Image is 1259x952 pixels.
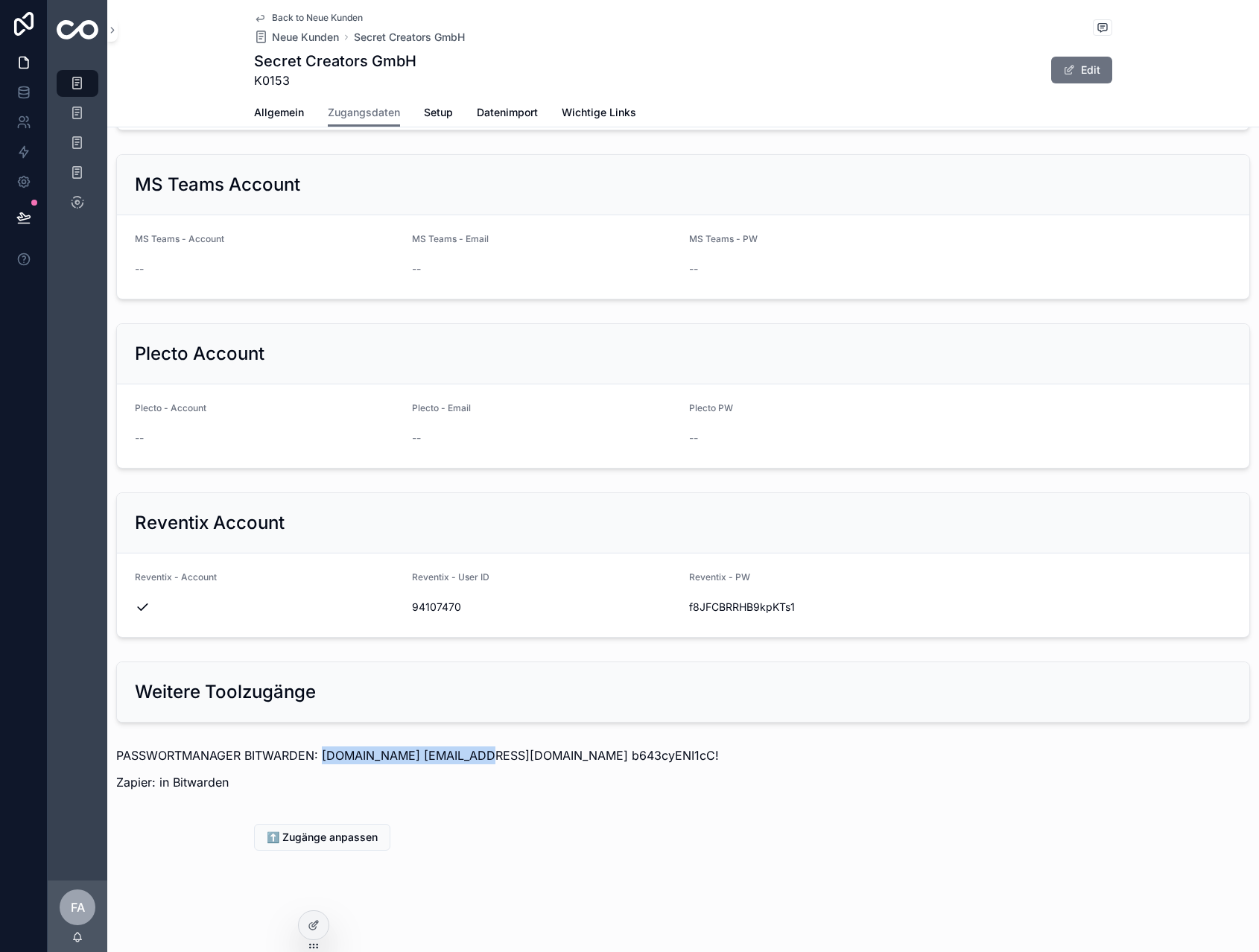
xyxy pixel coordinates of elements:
span: Plecto - Email [412,402,471,413]
p: PASSWORTMANAGER BITWARDEN: [DOMAIN_NAME] [EMAIL_ADDRESS][DOMAIN_NAME] b643cyENI1cC! [116,746,1250,764]
a: Wichtige Links [562,99,636,129]
span: -- [135,431,144,445]
h1: Secret Creators GmbH [254,51,416,72]
span: Reventix - PW [689,571,750,583]
h2: Plecto Account [135,342,264,366]
span: Allgemein [254,105,304,120]
span: 94107470 [412,600,677,615]
span: Reventix - Account [135,571,217,583]
span: Plecto - Account [135,402,206,413]
a: Neue Kunden [254,30,339,45]
a: Secret Creators GmbH [354,30,465,45]
span: f8JFCBRRHB9kpKTs1 [689,600,954,615]
a: Setup [424,99,453,129]
h2: Reventix Account [135,511,285,535]
span: FA [71,898,85,916]
img: App-Logo [57,20,98,39]
p: Zapier: in Bitwarden [116,773,1250,791]
span: -- [135,261,144,276]
a: Datenimport [477,99,538,129]
h2: MS Teams Account [135,173,300,197]
span: K0153 [254,72,416,89]
span: Zugangsdaten [328,105,400,120]
span: MS Teams - Email [412,233,489,244]
button: Edit [1051,57,1112,83]
a: Back to Neue Kunden [254,12,363,24]
span: Wichtige Links [562,105,636,120]
span: -- [689,431,698,445]
span: Back to Neue Kunden [272,12,363,24]
span: MS Teams - PW [689,233,758,244]
button: ⬆️ Zugänge anpassen [254,824,390,851]
span: -- [412,431,421,445]
h2: Weitere Toolzugänge [135,680,316,704]
a: Allgemein [254,99,304,129]
span: Reventix - User ID [412,571,489,583]
span: -- [689,261,698,276]
div: scrollbarer Inhalt [48,60,107,235]
a: Zugangsdaten [328,99,400,127]
span: Datenimport [477,105,538,120]
span: MS Teams - Account [135,233,224,244]
span: ⬆️ Zugänge anpassen [267,830,378,845]
span: -- [412,261,421,276]
span: Neue Kunden [272,30,339,45]
span: Setup [424,105,453,120]
span: Plecto PW [689,402,733,413]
